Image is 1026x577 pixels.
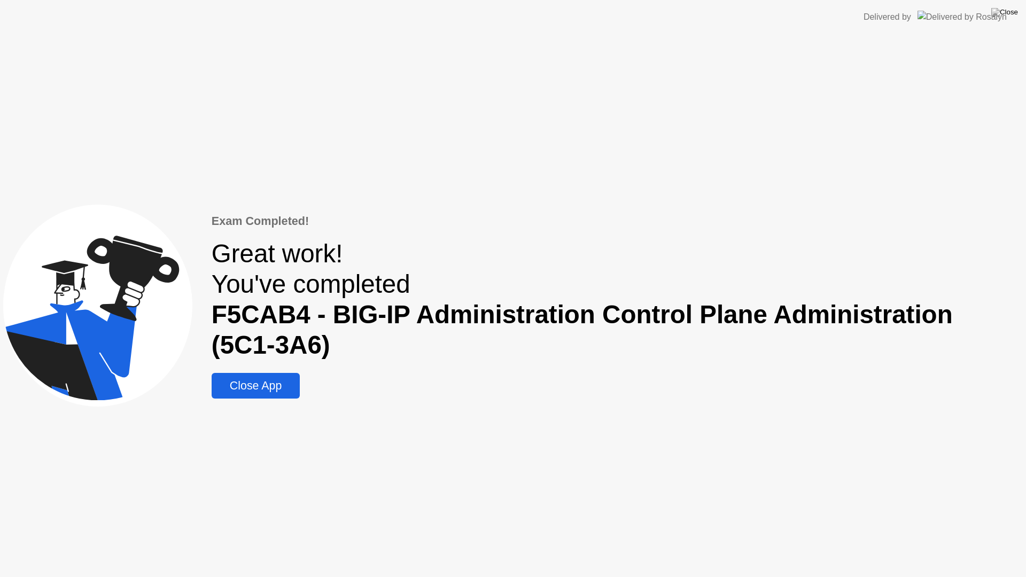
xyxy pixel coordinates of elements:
[991,8,1018,17] img: Close
[212,213,1023,230] div: Exam Completed!
[864,11,911,24] div: Delivered by
[212,238,1023,360] div: Great work! You've completed
[215,379,297,393] div: Close App
[212,373,300,399] button: Close App
[212,300,953,359] b: F5CAB4 - BIG-IP Administration Control Plane Administration (5C1-3A6)
[918,11,1007,23] img: Delivered by Rosalyn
